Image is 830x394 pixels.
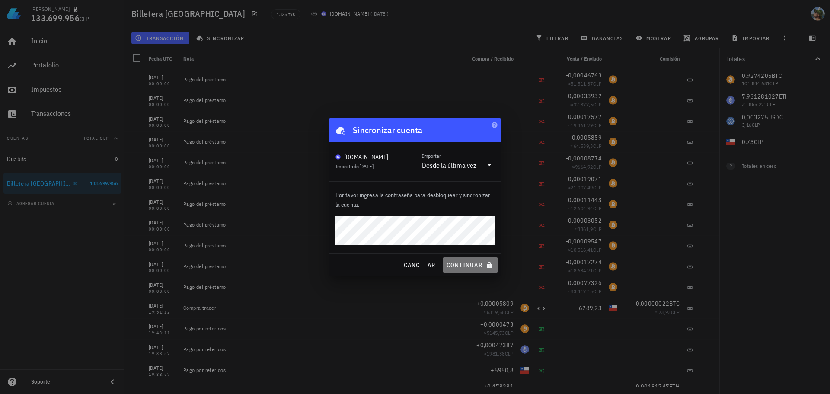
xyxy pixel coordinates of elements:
[359,163,373,170] span: [DATE]
[422,153,441,159] label: Importar
[422,161,476,170] div: Desde la última vez
[446,261,495,269] span: continuar
[335,190,495,209] p: Por favor ingresa la contraseña para desbloquear y sincronizar la cuenta.
[335,154,341,160] img: BudaPuntoCom
[344,153,388,161] div: [DOMAIN_NAME]
[399,257,439,273] button: cancelar
[353,123,423,137] div: Sincronizar cuenta
[443,257,498,273] button: continuar
[422,158,495,173] div: ImportarDesde la última vez
[403,261,435,269] span: cancelar
[335,163,373,170] span: Importado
